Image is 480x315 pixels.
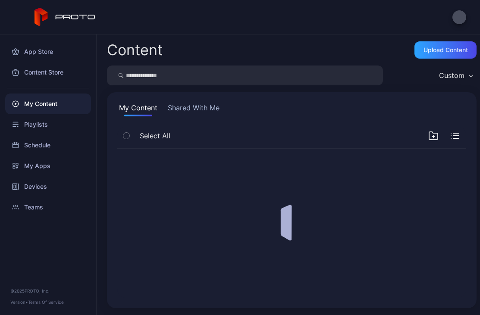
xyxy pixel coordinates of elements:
[10,287,86,294] div: © 2025 PROTO, Inc.
[5,135,91,156] a: Schedule
[5,94,91,114] a: My Content
[435,65,477,85] button: Custom
[439,71,464,80] div: Custom
[5,114,91,135] a: Playlists
[10,299,28,305] span: Version •
[5,176,91,197] a: Devices
[424,47,468,53] div: Upload Content
[5,197,91,218] a: Teams
[5,41,91,62] a: App Store
[5,62,91,83] a: Content Store
[28,299,64,305] a: Terms Of Service
[5,156,91,176] a: My Apps
[166,103,221,116] button: Shared With Me
[140,131,170,141] span: Select All
[117,103,159,116] button: My Content
[107,43,163,57] div: Content
[414,41,477,59] button: Upload Content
